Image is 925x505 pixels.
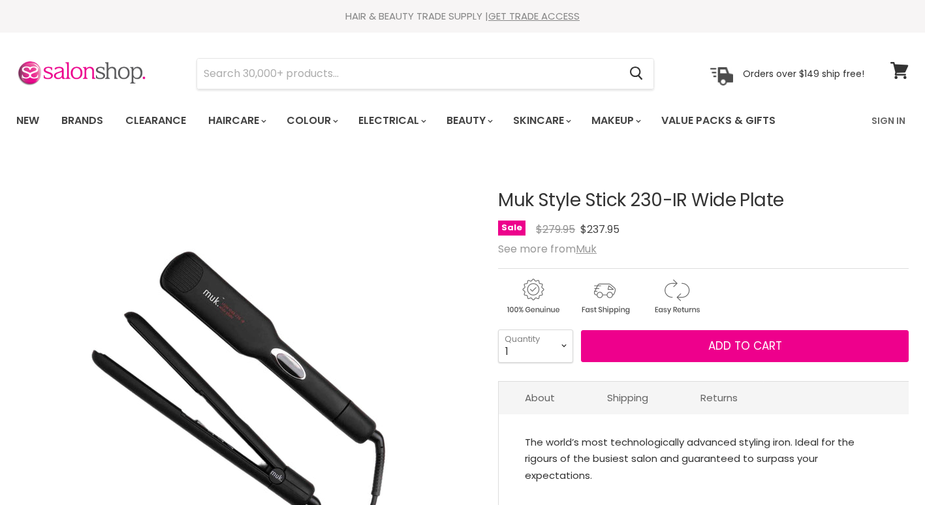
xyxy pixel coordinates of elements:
[437,107,501,134] a: Beauty
[498,221,525,236] span: Sale
[196,58,654,89] form: Product
[7,102,824,140] ul: Main menu
[576,241,597,256] a: Muk
[52,107,113,134] a: Brands
[116,107,196,134] a: Clearance
[488,9,580,23] a: GET TRADE ACCESS
[708,338,782,354] span: Add to cart
[582,107,649,134] a: Makeup
[581,330,909,363] button: Add to cart
[7,107,49,134] a: New
[503,107,579,134] a: Skincare
[498,241,597,256] span: See more from
[570,277,639,316] img: shipping.gif
[674,382,764,414] a: Returns
[498,329,573,362] select: Quantity
[580,222,619,237] span: $237.95
[277,107,346,134] a: Colour
[498,191,909,211] h1: Muk Style Stick 230-IR Wide Plate
[864,107,913,134] a: Sign In
[536,222,575,237] span: $279.95
[498,277,567,316] img: genuine.gif
[743,67,864,79] p: Orders over $149 ship free!
[581,382,674,414] a: Shipping
[499,382,581,414] a: About
[197,59,619,89] input: Search
[349,107,434,134] a: Electrical
[642,277,711,316] img: returns.gif
[651,107,785,134] a: Value Packs & Gifts
[619,59,653,89] button: Search
[198,107,274,134] a: Haircare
